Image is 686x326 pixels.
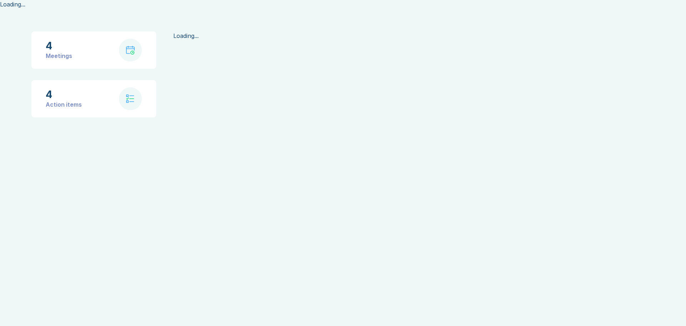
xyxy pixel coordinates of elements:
div: Action items [46,100,82,109]
div: 4 [46,40,72,52]
img: check-list.svg [126,94,134,103]
div: 4 [46,89,82,100]
div: Meetings [46,52,72,60]
img: calendar-with-clock.svg [126,46,135,55]
div: Loading... [173,31,655,40]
